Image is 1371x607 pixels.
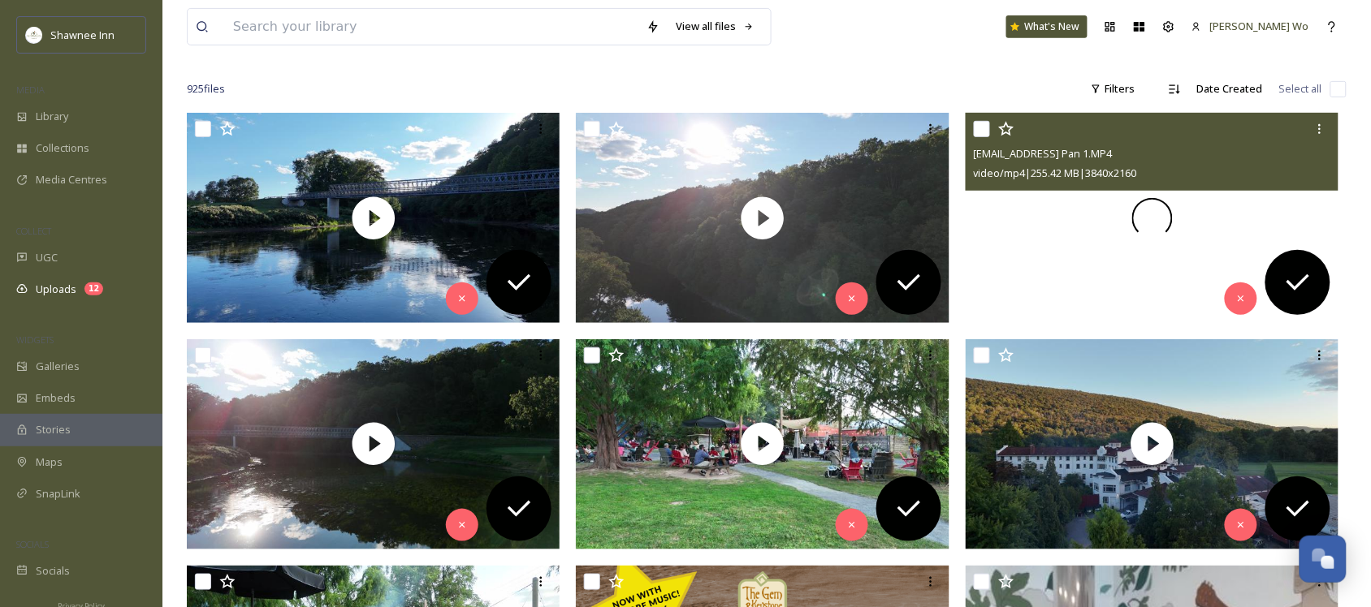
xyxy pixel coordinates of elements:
input: Search your library [225,9,638,45]
span: SnapLink [36,486,80,502]
span: MEDIA [16,84,45,96]
span: Socials [36,563,70,579]
span: Media Centres [36,172,107,187]
span: Maps [36,454,63,470]
span: Collections [36,140,89,156]
div: Date Created [1189,73,1271,105]
span: Uploads [36,282,76,297]
span: Select all [1279,81,1322,97]
div: Filters [1083,73,1144,105]
span: SOCIALS [16,538,49,550]
span: Embeds [36,390,76,406]
div: 12 [84,282,103,295]
a: What's New [1006,15,1088,38]
span: [PERSON_NAME] Wo [1210,19,1309,33]
span: Galleries [36,359,80,374]
img: thumbnail [576,113,949,323]
img: thumbnail [187,339,560,549]
a: View all files [668,11,763,42]
span: [EMAIL_ADDRESS] Pan 1.MP4 [974,146,1113,161]
span: video/mp4 | 255.42 MB | 3840 x 2160 [974,166,1137,180]
img: thumbnail [187,113,560,323]
a: [PERSON_NAME] Wo [1183,11,1317,42]
span: 925 file s [187,81,225,97]
button: Open Chat [1300,536,1347,583]
img: thumbnail [576,339,949,549]
span: Library [36,109,68,124]
img: shawnee-300x300.jpg [26,27,42,43]
img: thumbnail [966,339,1339,549]
span: COLLECT [16,225,51,237]
span: WIDGETS [16,334,54,346]
span: Shawnee Inn [50,28,115,42]
span: UGC [36,250,58,265]
span: Stories [36,422,71,437]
